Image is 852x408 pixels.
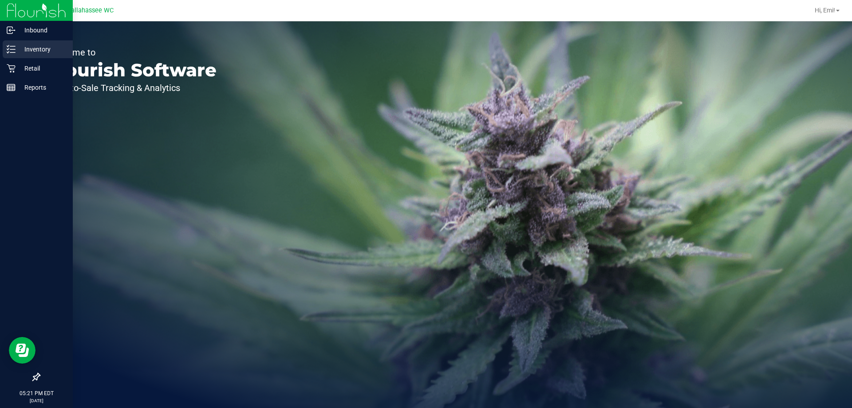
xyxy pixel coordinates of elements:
[815,7,835,14] span: Hi, Emi!
[7,83,16,92] inline-svg: Reports
[7,64,16,73] inline-svg: Retail
[48,83,217,92] p: Seed-to-Sale Tracking & Analytics
[7,45,16,54] inline-svg: Inventory
[9,337,35,364] iframe: Resource center
[16,44,69,55] p: Inventory
[4,389,69,397] p: 05:21 PM EDT
[48,61,217,79] p: Flourish Software
[16,63,69,74] p: Retail
[67,7,114,14] span: Tallahassee WC
[7,26,16,35] inline-svg: Inbound
[4,397,69,404] p: [DATE]
[16,82,69,93] p: Reports
[16,25,69,36] p: Inbound
[48,48,217,57] p: Welcome to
